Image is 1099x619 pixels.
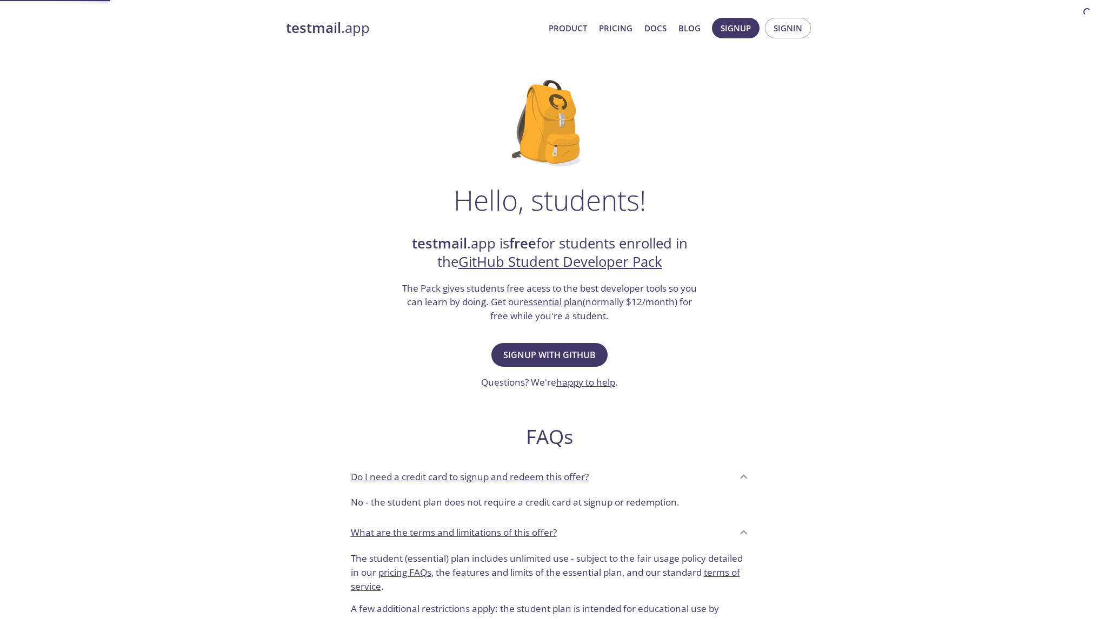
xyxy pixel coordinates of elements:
[351,495,749,509] p: No - the student plan does not require a credit card at signup or redemption.
[678,21,701,35] a: Blog
[458,252,662,271] a: GitHub Student Developer Pack
[556,376,615,388] a: happy to help
[491,343,608,367] button: Signup with GitHub
[401,234,698,272] h2: .app is for students enrolled in the
[644,21,667,35] a: Docs
[549,21,587,35] a: Product
[342,491,757,518] div: Do I need a credit card to signup and redeem this offer?
[351,526,557,540] p: What are the terms and limitations of this offer?
[765,18,811,38] button: Signin
[401,281,698,323] h3: The Pack gives students free acess to the best developer tools so you can learn by doing. Get our...
[509,234,536,253] strong: free
[412,234,467,253] strong: testmail
[503,347,596,362] span: Signup with GitHub
[342,518,757,547] div: What are the terms and limitations of this offer?
[599,21,632,35] a: Pricing
[286,19,540,37] a: testmail.app
[712,18,760,38] button: Signup
[378,566,431,578] a: pricing FAQs
[351,470,589,484] p: Do I need a credit card to signup and redeem this offer?
[351,551,749,593] p: The student (essential) plan includes unlimited use - subject to the fair usage policy detailed i...
[721,21,751,35] span: Signup
[774,21,802,35] span: Signin
[351,566,740,593] a: terms of service
[286,18,341,37] strong: testmail
[512,80,587,166] img: github-student-backpack.png
[342,425,757,449] h2: FAQs
[342,462,757,491] div: Do I need a credit card to signup and redeem this offer?
[454,184,646,216] h1: Hello, students!
[523,295,583,308] a: essential plan
[481,375,618,389] h3: Questions? We're .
